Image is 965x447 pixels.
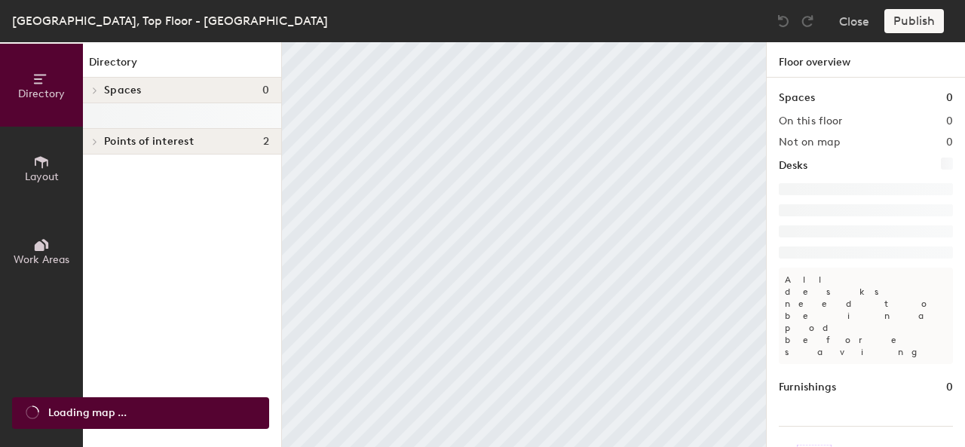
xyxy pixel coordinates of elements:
[946,115,953,127] h2: 0
[779,90,815,106] h1: Spaces
[779,268,953,364] p: All desks need to be in a pod before saving
[776,14,791,29] img: Undo
[14,253,69,266] span: Work Areas
[104,136,194,148] span: Points of interest
[946,90,953,106] h1: 0
[263,136,269,148] span: 2
[83,54,281,78] h1: Directory
[767,42,965,78] h1: Floor overview
[800,14,815,29] img: Redo
[779,158,807,174] h1: Desks
[104,84,142,96] span: Spaces
[779,115,843,127] h2: On this floor
[262,84,269,96] span: 0
[48,405,127,421] span: Loading map ...
[282,42,766,447] canvas: Map
[779,136,840,148] h2: Not on map
[946,136,953,148] h2: 0
[839,9,869,33] button: Close
[946,379,953,396] h1: 0
[18,87,65,100] span: Directory
[12,11,328,30] div: [GEOGRAPHIC_DATA], Top Floor - [GEOGRAPHIC_DATA]
[779,379,836,396] h1: Furnishings
[25,170,59,183] span: Layout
